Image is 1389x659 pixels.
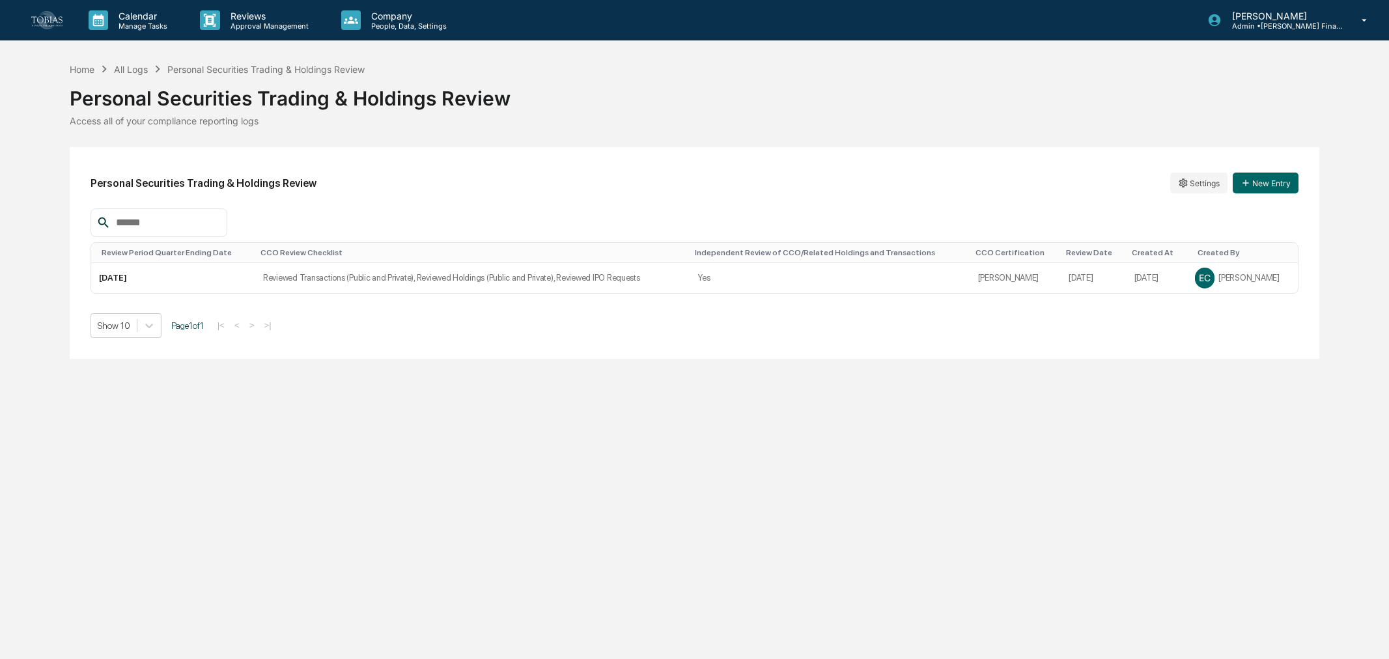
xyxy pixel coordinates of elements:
[1127,263,1187,293] td: [DATE]
[695,248,965,257] div: Toggle SortBy
[260,248,684,257] div: Toggle SortBy
[1198,248,1293,257] div: Toggle SortBy
[108,10,174,21] p: Calendar
[91,263,255,293] td: [DATE]
[1222,10,1343,21] p: [PERSON_NAME]
[1222,21,1343,31] p: Admin • [PERSON_NAME] Financial Advisors
[1233,173,1298,193] button: New Entry
[108,21,174,31] p: Manage Tasks
[1170,173,1228,193] button: Settings
[970,263,1061,293] td: [PERSON_NAME]
[1061,263,1127,293] td: [DATE]
[1347,616,1382,651] iframe: Open customer support
[361,10,453,21] p: Company
[220,21,315,31] p: Approval Management
[70,76,1320,110] div: Personal Securities Trading & Holdings Review
[1132,248,1182,257] div: Toggle SortBy
[214,320,229,331] button: |<
[231,320,244,331] button: <
[70,115,1320,126] div: Access all of your compliance reporting logs
[114,64,148,75] div: All Logs
[171,320,204,331] span: Page 1 of 1
[255,263,690,293] td: Reviewed Transactions (Public and Private), Reviewed Holdings (Public and Private), Reviewed IPO ...
[260,320,275,331] button: >|
[1195,268,1291,288] div: [PERSON_NAME]
[91,177,316,189] h2: Personal Securities Trading & Holdings Review
[70,64,94,75] div: Home
[167,64,365,75] div: Personal Securities Trading & Holdings Review
[361,21,453,31] p: People, Data, Settings
[1066,248,1121,257] div: Toggle SortBy
[246,320,259,331] button: >
[102,248,250,257] div: Toggle SortBy
[220,10,315,21] p: Reviews
[975,248,1056,257] div: Toggle SortBy
[1199,272,1210,283] span: EC
[31,11,63,29] img: logo
[690,263,970,293] td: Yes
